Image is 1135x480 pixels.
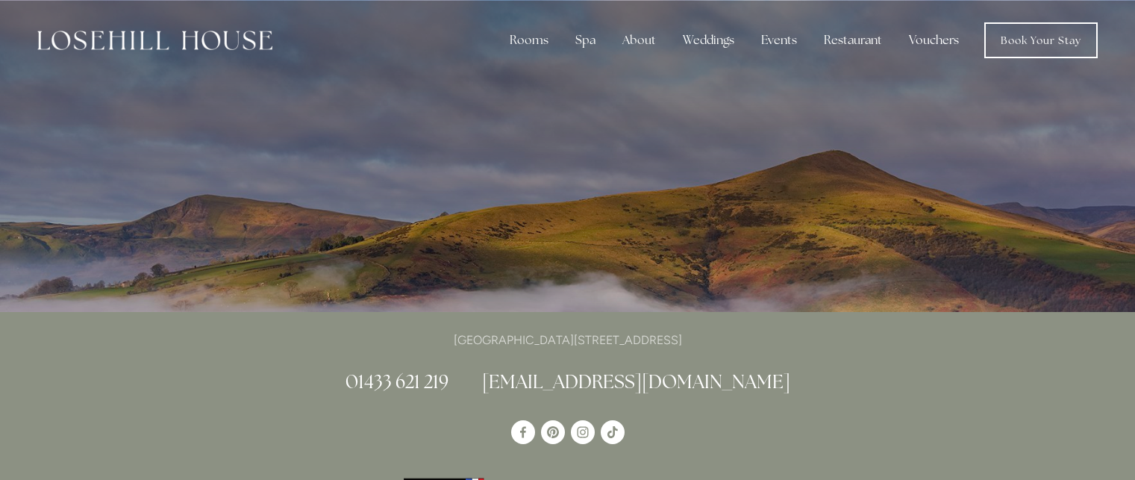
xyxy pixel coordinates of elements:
[37,31,272,50] img: Losehill House
[749,25,809,55] div: Events
[984,22,1098,58] a: Book Your Stay
[610,25,668,55] div: About
[498,25,560,55] div: Rooms
[571,420,595,444] a: Instagram
[482,370,790,393] a: [EMAIL_ADDRESS][DOMAIN_NAME]
[563,25,607,55] div: Spa
[511,420,535,444] a: Losehill House Hotel & Spa
[345,370,448,393] a: 01433 621 219
[211,330,925,350] p: [GEOGRAPHIC_DATA][STREET_ADDRESS]
[601,420,625,444] a: TikTok
[812,25,894,55] div: Restaurant
[671,25,746,55] div: Weddings
[897,25,971,55] a: Vouchers
[541,420,565,444] a: Pinterest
